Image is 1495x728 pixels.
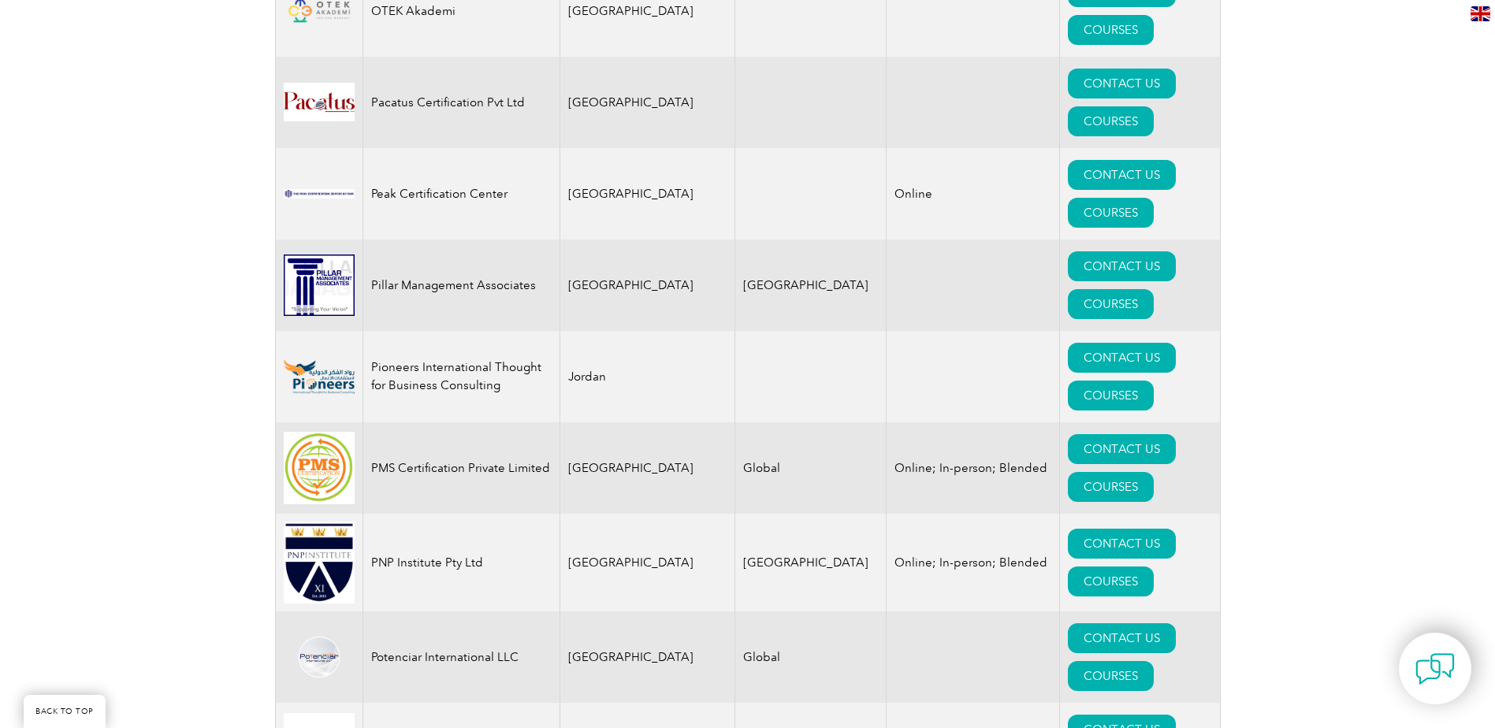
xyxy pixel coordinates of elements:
[363,57,560,148] td: Pacatus Certification Pvt Ltd
[284,636,355,678] img: 114b556d-2181-eb11-a812-0022481522e5-logo.png
[1068,160,1176,190] a: CONTACT US
[363,611,560,703] td: Potenciar International LLC
[363,422,560,514] td: PMS Certification Private Limited
[284,359,355,394] img: 05083563-4e3a-f011-b4cb-000d3ad1ee32-logo.png
[284,432,355,503] img: 865840a4-dc40-ee11-bdf4-000d3ae1ac14-logo.jpg
[1068,106,1154,136] a: COURSES
[1068,529,1176,559] a: CONTACT US
[1471,6,1490,21] img: en
[363,331,560,422] td: Pioneers International Thought for Business Consulting
[284,189,355,199] img: 063414e9-959b-ee11-be37-00224893a058-logo.png
[363,148,560,240] td: Peak Certification Center
[560,240,735,331] td: [GEOGRAPHIC_DATA]
[560,148,735,240] td: [GEOGRAPHIC_DATA]
[1068,566,1154,596] a: COURSES
[284,522,355,604] img: ea24547b-a6e0-e911-a812-000d3a795b83-logo.jpg
[1068,661,1154,691] a: COURSES
[1068,251,1176,281] a: CONTACT US
[735,240,887,331] td: [GEOGRAPHIC_DATA]
[363,240,560,331] td: Pillar Management Associates
[1068,343,1176,373] a: CONTACT US
[1415,649,1455,689] img: contact-chat.png
[284,83,355,121] img: a70504ba-a5a0-ef11-8a69-0022489701c2-logo.jpg
[1068,289,1154,319] a: COURSES
[1068,381,1154,410] a: COURSES
[560,331,735,422] td: Jordan
[560,611,735,703] td: [GEOGRAPHIC_DATA]
[560,514,735,611] td: [GEOGRAPHIC_DATA]
[735,514,887,611] td: [GEOGRAPHIC_DATA]
[887,422,1060,514] td: Online; In-person; Blended
[1068,15,1154,45] a: COURSES
[1068,69,1176,98] a: CONTACT US
[284,254,355,317] img: 112a24ac-d9bc-ea11-a814-000d3a79823d-logo.gif
[560,422,735,514] td: [GEOGRAPHIC_DATA]
[887,148,1060,240] td: Online
[735,422,887,514] td: Global
[1068,198,1154,228] a: COURSES
[735,611,887,703] td: Global
[887,514,1060,611] td: Online; In-person; Blended
[560,57,735,148] td: [GEOGRAPHIC_DATA]
[1068,472,1154,502] a: COURSES
[1068,623,1176,653] a: CONTACT US
[363,514,560,611] td: PNP Institute Pty Ltd
[1068,434,1176,464] a: CONTACT US
[24,695,106,728] a: BACK TO TOP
